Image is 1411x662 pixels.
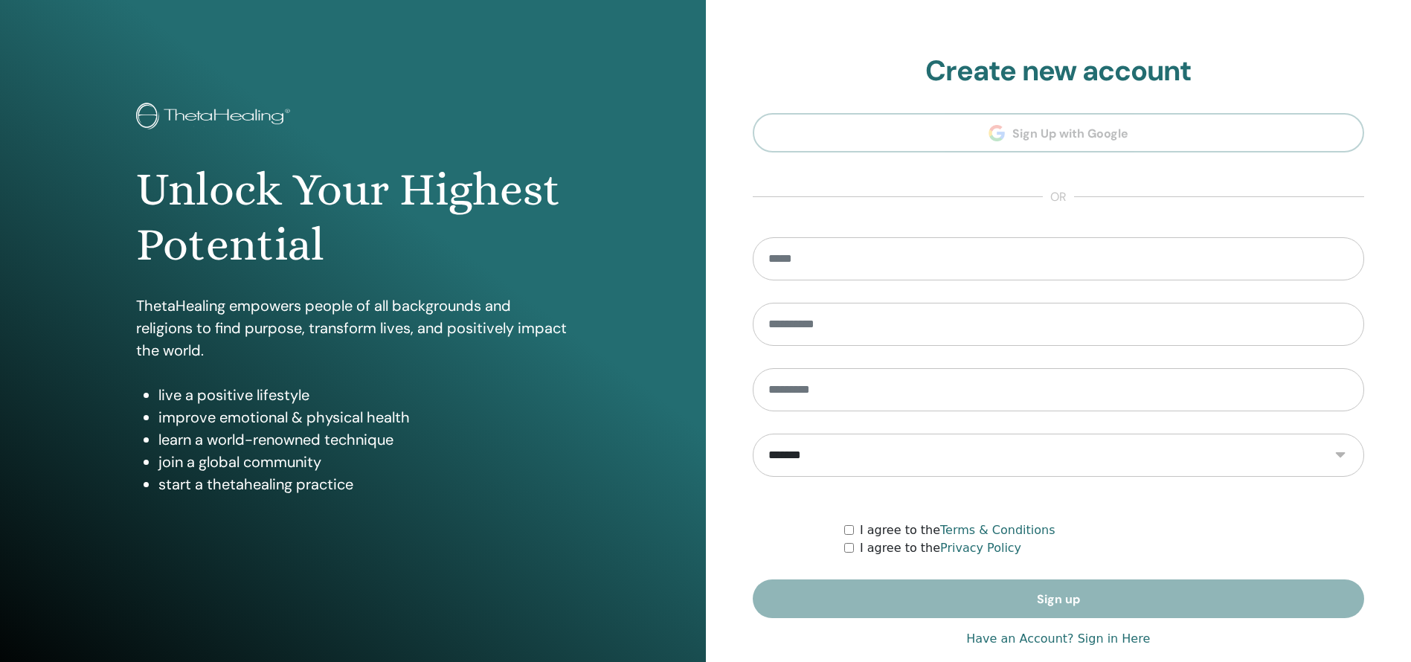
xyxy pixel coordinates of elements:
li: join a global community [158,451,569,473]
span: or [1043,188,1074,206]
a: Privacy Policy [940,541,1021,555]
a: Have an Account? Sign in Here [966,630,1150,648]
h1: Unlock Your Highest Potential [136,162,569,273]
li: improve emotional & physical health [158,406,569,428]
p: ThetaHealing empowers people of all backgrounds and religions to find purpose, transform lives, a... [136,295,569,361]
label: I agree to the [860,521,1055,539]
li: start a thetahealing practice [158,473,569,495]
li: learn a world-renowned technique [158,428,569,451]
label: I agree to the [860,539,1021,557]
h2: Create new account [753,54,1365,89]
a: Terms & Conditions [940,523,1055,537]
li: live a positive lifestyle [158,384,569,406]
